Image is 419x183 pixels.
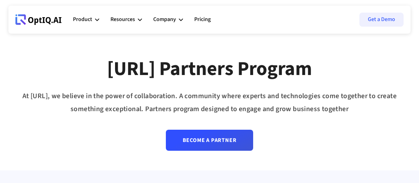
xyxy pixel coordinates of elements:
[153,9,183,30] div: Company
[15,9,62,30] a: Webflow Homepage
[110,9,142,30] div: Resources
[110,15,135,24] div: Resources
[73,15,92,24] div: Product
[73,9,99,30] div: Product
[359,13,404,27] a: Get a Demo
[166,130,254,151] a: Become a partner
[8,90,411,116] div: At [URL], we believe in the power of collaboration. A community where experts and technologies co...
[153,15,176,24] div: Company
[107,57,312,81] div: [URL] Partners Program
[194,9,211,30] a: Pricing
